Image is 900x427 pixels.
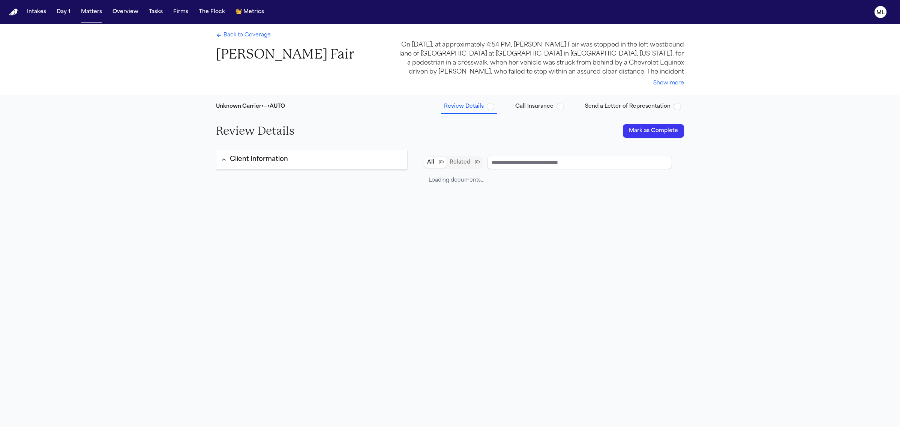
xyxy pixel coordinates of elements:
[216,46,354,63] h1: [PERSON_NAME] Fair
[216,150,407,169] button: Client Information
[9,9,18,16] img: Finch Logo
[232,5,267,19] button: crownMetrics
[230,155,288,164] div: Client Information
[585,103,670,110] span: Send a Letter of Representation
[24,5,49,19] button: Intakes
[170,5,191,19] button: Firms
[9,9,18,16] a: Home
[216,103,285,110] div: Unknown Carrier • — • AUTO
[196,5,228,19] button: The Flock
[396,41,684,77] div: On [DATE], at approximately 4:54 PM, [PERSON_NAME] Fair was stopped in the left westbound lane of...
[515,103,553,110] span: Call Insurance
[216,169,407,170] div: Client information
[487,156,672,169] input: Search references
[216,124,294,138] h2: Review Details
[653,80,684,87] button: Show more
[54,5,73,19] button: Day 1
[223,32,271,39] span: Back to Coverage
[475,160,480,165] span: ( 0 )
[146,5,166,19] button: Tasks
[424,172,672,189] div: Loading documents…
[447,157,483,168] button: Related documents
[109,5,141,19] button: Overview
[439,160,444,165] span: ( 0 )
[78,5,105,19] button: Matters
[424,153,672,189] div: Document browser
[424,157,447,168] button: All documents
[582,100,684,113] button: Send a Letter of Representation
[444,103,484,110] span: Review Details
[216,32,271,39] a: Back to Coverage
[441,100,497,113] button: Review Details
[512,100,567,113] button: Call Insurance
[623,124,684,138] button: Mark as Complete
